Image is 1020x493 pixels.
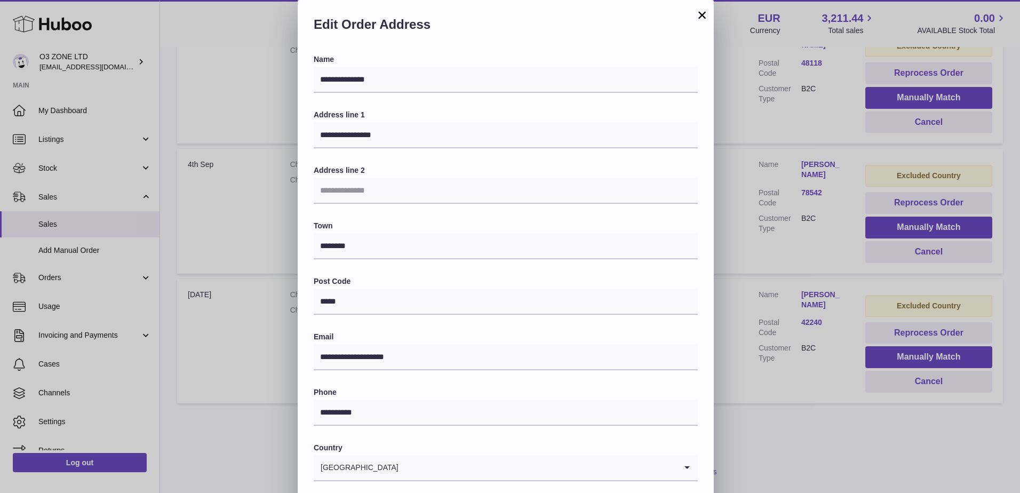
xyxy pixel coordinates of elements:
span: [GEOGRAPHIC_DATA] [314,456,399,480]
input: Search for option [399,456,676,480]
label: Post Code [314,276,698,287]
label: Address line 1 [314,110,698,120]
label: Country [314,443,698,453]
h2: Edit Order Address [314,16,698,38]
label: Phone [314,387,698,397]
label: Town [314,221,698,231]
button: × [696,9,708,21]
label: Email [314,332,698,342]
label: Name [314,54,698,65]
div: Search for option [314,456,698,481]
label: Address line 2 [314,165,698,176]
